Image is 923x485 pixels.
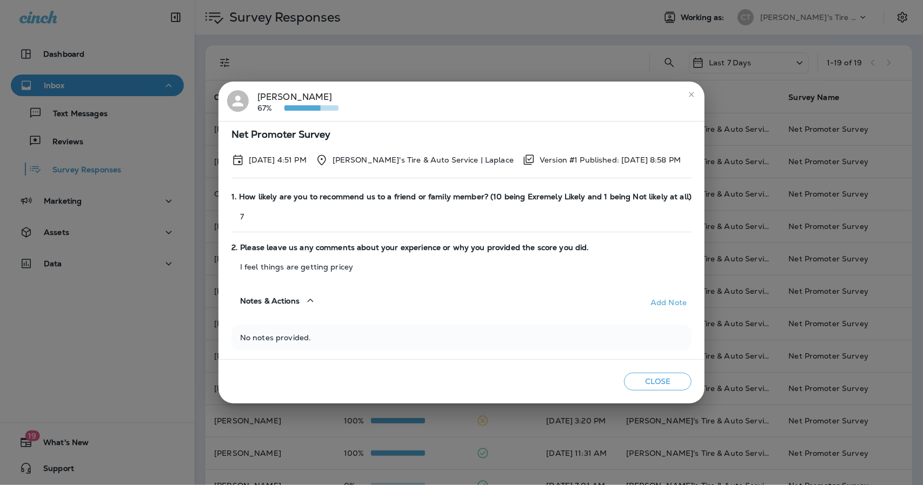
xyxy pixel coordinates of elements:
span: Notes & Actions [240,297,300,306]
p: [PERSON_NAME]'s Tire & Auto Service | Laplace [333,156,514,164]
span: 1. How likely are you to recommend us to a friend or family member? (10 being Exremely Likely and... [231,192,692,201]
p: I feel things are getting pricey [231,262,692,271]
div: [PERSON_NAME] [257,90,338,113]
p: Version #1 Published: [DATE] 8:58 PM [540,156,681,164]
span: Net Promoter Survey [231,130,692,139]
p: 67% [257,104,284,112]
div: Add Note [650,298,687,307]
button: Add Note [646,294,692,311]
button: Notes & Actions [231,285,326,316]
p: No notes provided. [240,333,683,342]
span: 2. Please leave us any comments about your experience or why you provided the score you did. [231,243,692,252]
p: 7 [231,212,692,221]
button: Close [624,373,692,390]
button: close [683,86,700,103]
p: Aug 18, 2025 4:51 PM [249,156,307,164]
